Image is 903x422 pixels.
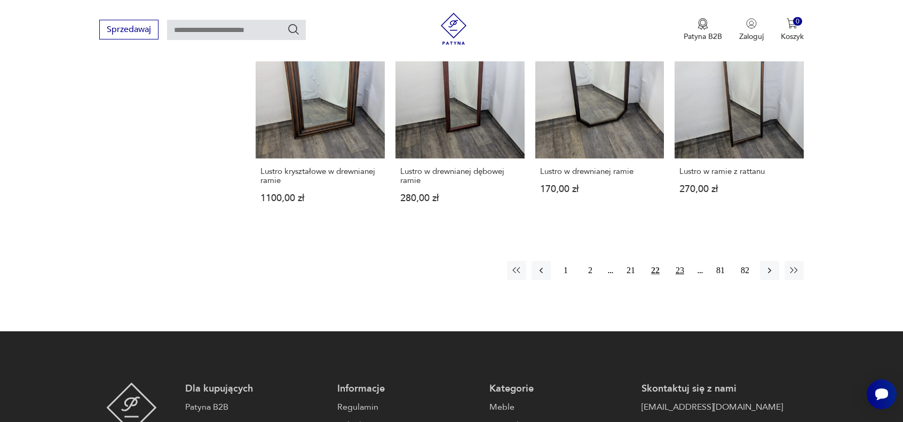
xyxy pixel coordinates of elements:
[684,31,722,42] p: Patyna B2B
[621,261,640,280] button: 21
[337,401,479,413] a: Regulamin
[260,167,380,185] h3: Lustro kryształowe w drewnianej ramie
[670,261,690,280] button: 23
[781,31,804,42] p: Koszyk
[793,17,802,26] div: 0
[185,383,327,395] p: Dla kupujących
[438,13,470,45] img: Patyna - sklep z meblami i dekoracjami vintage
[675,29,804,224] a: Lustro w ramie z rattanuLustro w ramie z rattanu270,00 zł
[646,261,665,280] button: 22
[99,27,159,34] a: Sprzedawaj
[746,18,757,29] img: Ikonka użytkownika
[287,23,300,36] button: Szukaj
[641,401,783,413] a: [EMAIL_ADDRESS][DOMAIN_NAME]
[400,194,520,203] p: 280,00 zł
[489,383,631,395] p: Kategorie
[260,194,380,203] p: 1100,00 zł
[711,261,730,280] button: 81
[735,261,755,280] button: 82
[679,185,799,194] p: 270,00 zł
[540,185,660,194] p: 170,00 zł
[400,167,520,185] h3: Lustro w drewnianej dębowej ramie
[395,29,525,224] a: Lustro w drewnianej dębowej ramieLustro w drewnianej dębowej ramie280,00 zł
[185,401,327,413] a: Patyna B2B
[489,401,631,413] a: Meble
[781,18,804,42] button: 0Koszyk
[556,261,575,280] button: 1
[540,167,660,176] h3: Lustro w drewnianej ramie
[535,29,664,224] a: Lustro w drewnianej ramieLustro w drewnianej ramie170,00 zł
[867,379,897,409] iframe: Smartsupp widget button
[337,383,479,395] p: Informacje
[684,18,722,42] a: Ikona medaluPatyna B2B
[581,261,600,280] button: 2
[641,383,783,395] p: Skontaktuj się z nami
[679,167,799,176] h3: Lustro w ramie z rattanu
[739,18,764,42] button: Zaloguj
[698,18,708,30] img: Ikona medalu
[256,29,385,224] a: Lustro kryształowe w drewnianej ramieLustro kryształowe w drewnianej ramie1100,00 zł
[99,20,159,39] button: Sprzedawaj
[739,31,764,42] p: Zaloguj
[787,18,797,29] img: Ikona koszyka
[684,18,722,42] button: Patyna B2B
